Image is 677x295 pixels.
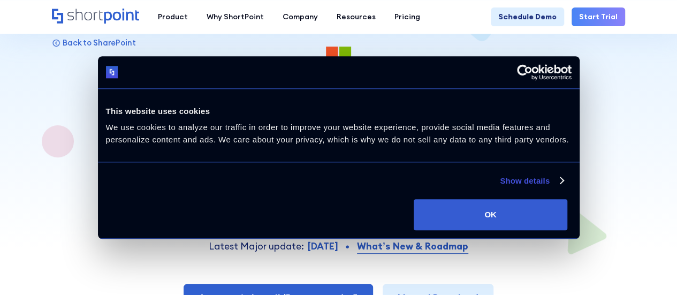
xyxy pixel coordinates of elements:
[307,240,338,252] strong: [DATE]
[345,241,349,252] div: •
[209,239,303,253] p: Latest Major update:
[158,11,188,22] div: Product
[327,7,385,26] a: Resources
[623,244,677,295] div: Widget de chat
[623,244,677,295] iframe: Chat Widget
[357,240,468,252] strong: What’s New & Roadmap
[63,37,135,48] p: Back to SharePoint
[207,11,264,22] div: Why ShortPoint
[357,239,468,253] a: What’s New & Roadmap
[572,7,625,26] a: Start Trial
[106,66,118,79] img: logo
[52,37,136,48] a: Back to SharePoint
[500,175,563,187] a: Show details
[106,123,569,144] span: We use cookies to analyze our traffic in order to improve your website experience, provide social...
[414,199,567,230] button: OK
[337,11,376,22] div: Resources
[394,11,420,22] div: Pricing
[197,7,273,26] a: Why ShortPoint
[283,11,318,22] div: Company
[478,64,572,80] a: Usercentrics Cookiebot - opens in a new window
[106,105,572,118] div: This website uses cookies
[148,7,197,26] a: Product
[385,7,429,26] a: Pricing
[273,7,327,26] a: Company
[52,9,139,25] a: Home
[491,7,564,26] a: Schedule Demo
